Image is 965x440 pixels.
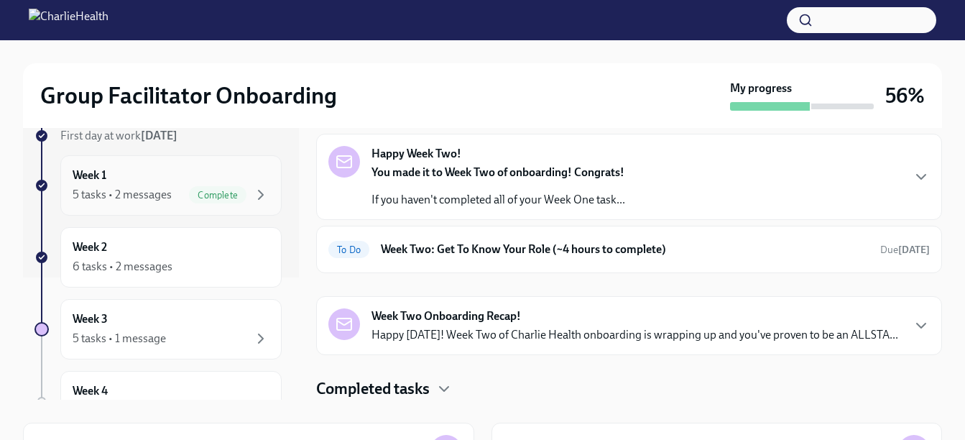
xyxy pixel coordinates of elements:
[73,168,106,183] h6: Week 1
[371,192,625,208] p: If you haven't completed all of your Week One task...
[898,244,930,256] strong: [DATE]
[316,378,942,400] div: Completed tasks
[73,331,166,347] div: 5 tasks • 1 message
[328,238,930,261] a: To DoWeek Two: Get To Know Your Role (~4 hours to complete)Due[DATE]
[34,227,282,288] a: Week 26 tasks • 2 messages
[73,311,108,327] h6: Week 3
[34,128,282,144] a: First day at work[DATE]
[73,239,107,255] h6: Week 2
[371,146,461,162] strong: Happy Week Two!
[73,187,172,203] div: 5 tasks • 2 messages
[29,9,108,32] img: CharlieHealth
[328,244,369,255] span: To Do
[885,83,925,109] h3: 56%
[73,383,108,399] h6: Week 4
[34,299,282,359] a: Week 35 tasks • 1 message
[381,242,869,257] h6: Week Two: Get To Know Your Role (~4 hours to complete)
[40,81,337,110] h2: Group Facilitator Onboarding
[316,378,430,400] h4: Completed tasks
[34,371,282,431] a: Week 4
[189,190,246,201] span: Complete
[371,327,898,343] p: Happy [DATE]! Week Two of Charlie Health onboarding is wrapping up and you've proven to be an ALL...
[730,81,792,96] strong: My progress
[880,244,930,256] span: Due
[60,129,177,142] span: First day at work
[73,259,172,275] div: 6 tasks • 2 messages
[371,165,624,179] strong: You made it to Week Two of onboarding! Congrats!
[141,129,177,142] strong: [DATE]
[34,155,282,216] a: Week 15 tasks • 2 messagesComplete
[880,243,930,257] span: September 22nd, 2025 10:00
[371,308,521,324] strong: Week Two Onboarding Recap!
